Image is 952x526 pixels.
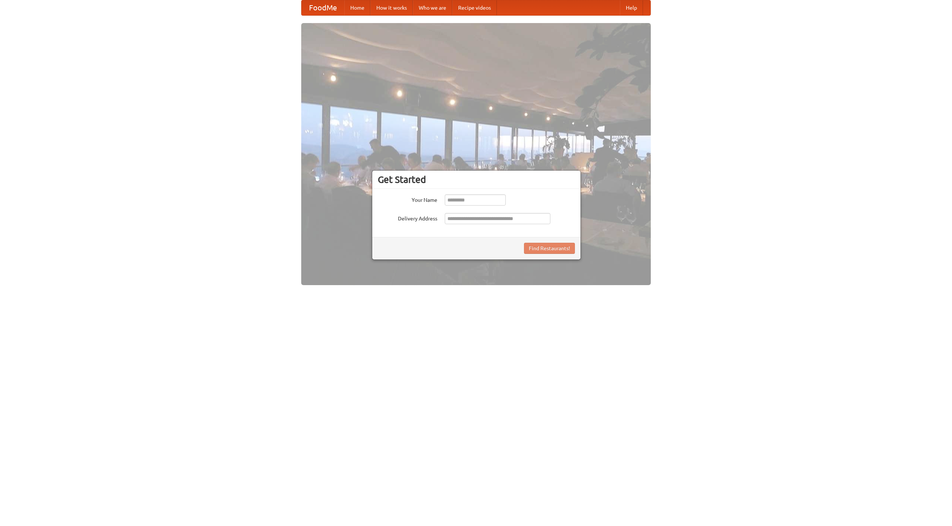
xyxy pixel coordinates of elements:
h3: Get Started [378,174,575,185]
label: Your Name [378,194,437,204]
button: Find Restaurants! [524,243,575,254]
a: Help [620,0,643,15]
a: FoodMe [302,0,344,15]
a: Who we are [413,0,452,15]
label: Delivery Address [378,213,437,222]
a: How it works [370,0,413,15]
a: Recipe videos [452,0,497,15]
a: Home [344,0,370,15]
